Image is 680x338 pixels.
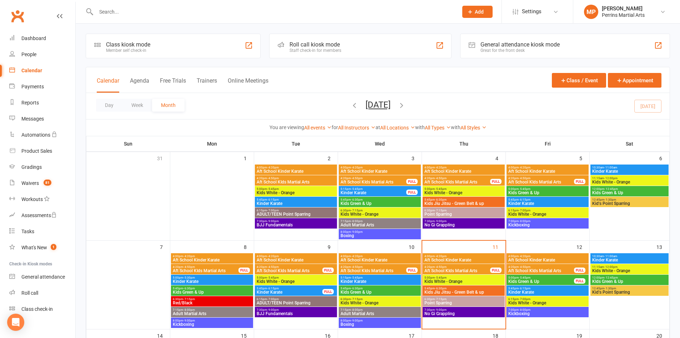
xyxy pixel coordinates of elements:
span: 6:30pm [172,298,252,301]
span: - 4:50pm [183,265,195,269]
span: Kickboxing [172,322,252,327]
span: - 9:00pm [267,308,279,312]
div: Member self check-in [106,48,150,53]
span: Add [475,9,484,15]
span: - 8:00pm [183,308,195,312]
span: 7:30pm [256,220,336,223]
span: 8:00pm [340,319,419,322]
span: 81 [44,180,51,186]
a: Waivers 81 [9,175,75,191]
a: All Locations [380,125,415,131]
span: Settings [522,4,542,20]
span: KIds Green & Up [592,279,667,284]
span: 5:45pm [508,287,587,290]
span: 6:15pm [508,298,587,301]
span: Point Sparring [424,301,503,305]
span: 7:30pm [256,308,336,312]
div: People [21,52,36,57]
button: Online Meetings [228,77,268,93]
span: 5:00pm [172,276,252,279]
span: 5:15pm [340,187,407,191]
span: 6:15pm [256,298,336,301]
span: Aft School Kinder Karate [256,258,336,262]
span: - 4:20pm [267,166,279,169]
a: Reports [9,95,75,111]
span: 4:20pm [508,265,574,269]
th: Fri [506,136,590,151]
span: - 4:50pm [519,265,530,269]
th: Mon [170,136,254,151]
th: Tue [254,136,338,151]
strong: with [451,124,460,130]
span: 7:15pm [340,220,419,223]
span: - 7:00pm [519,298,530,301]
a: Product Sales [9,143,75,159]
div: Class kiosk mode [106,41,150,48]
span: - 5:45pm [267,276,279,279]
span: - 4:50pm [351,177,363,180]
div: Messages [21,116,44,122]
span: - 5:45pm [267,187,279,191]
span: 10:30am [592,166,667,169]
div: Open Intercom Messenger [7,314,24,331]
a: What's New1 [9,240,75,256]
span: 5:45pm [340,198,419,201]
button: Calendar [97,77,119,93]
span: - 7:00pm [267,209,279,212]
span: - 6:30pm [183,287,195,290]
span: Aft School KIds Martial Arts [424,269,490,273]
a: Automations [9,127,75,143]
span: Kids Green & Up [340,290,419,294]
span: Kids White - Orange [424,279,503,284]
span: - 6:15pm [267,287,279,290]
div: General attendance kiosk mode [480,41,560,48]
span: 5:00pm [424,276,503,279]
span: 7:15pm [340,308,419,312]
span: Kids Green & Up [508,191,587,195]
div: General attendance [21,274,65,280]
strong: for [332,124,338,130]
span: - 5:45pm [351,187,363,191]
span: - 4:20pm [267,255,279,258]
span: - 8:00pm [351,220,363,223]
span: 5:45pm [508,198,587,201]
span: - 12:00pm [604,265,618,269]
div: Staff check-in for members [289,48,341,53]
div: FULL [322,268,334,273]
span: 5:45pm [256,198,336,201]
span: - 5:45pm [435,276,447,279]
span: - 7:15pm [183,298,195,301]
div: Payments [21,84,44,89]
span: 5:00pm [256,276,336,279]
span: 4:00pm [424,166,503,169]
span: No Gi Grappling [424,312,503,316]
span: Aft School KIds Martial Arts [172,269,239,273]
span: 5:00pm [256,187,336,191]
th: Thu [422,136,506,151]
div: 6 [659,152,669,164]
span: 4:00pm [256,255,336,258]
span: - 9:00pm [351,230,363,234]
span: 12:45pm [592,287,667,290]
span: Kinder Karate [256,201,336,206]
span: - 8:00pm [519,308,530,312]
span: 5:45pm [340,287,419,290]
span: 6:30pm [340,298,419,301]
span: Kids Green & Up [592,191,667,195]
span: - 4:20pm [435,166,447,169]
span: Aft School KIds Martial Arts [424,180,490,184]
span: 6:15pm [256,209,336,212]
span: Kids White - Orange [340,212,419,216]
strong: You are viewing [270,124,304,130]
span: - 4:50pm [267,265,279,269]
span: 5:45pm [424,198,503,201]
span: 6:15pm [508,209,587,212]
span: Aft School Kinder Karate [424,258,503,262]
span: 7:15pm [172,308,252,312]
span: - 5:45pm [351,276,363,279]
span: Kinder Karate [508,290,587,294]
div: 31 [157,152,170,164]
span: - 5:45pm [519,187,530,191]
div: FULL [574,278,585,284]
span: 4:20pm [340,265,407,269]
